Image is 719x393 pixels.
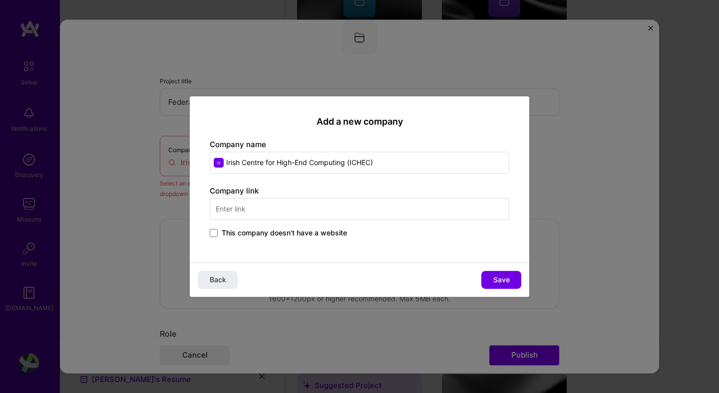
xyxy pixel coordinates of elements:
[198,271,238,289] button: Back
[210,152,509,174] input: Enter name
[210,116,509,127] h2: Add a new company
[210,140,266,149] label: Company name
[222,228,347,238] span: This company doesn't have a website
[210,186,259,196] label: Company link
[493,275,510,285] span: Save
[210,198,509,220] input: Enter link
[481,271,521,289] button: Save
[210,275,226,285] span: Back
